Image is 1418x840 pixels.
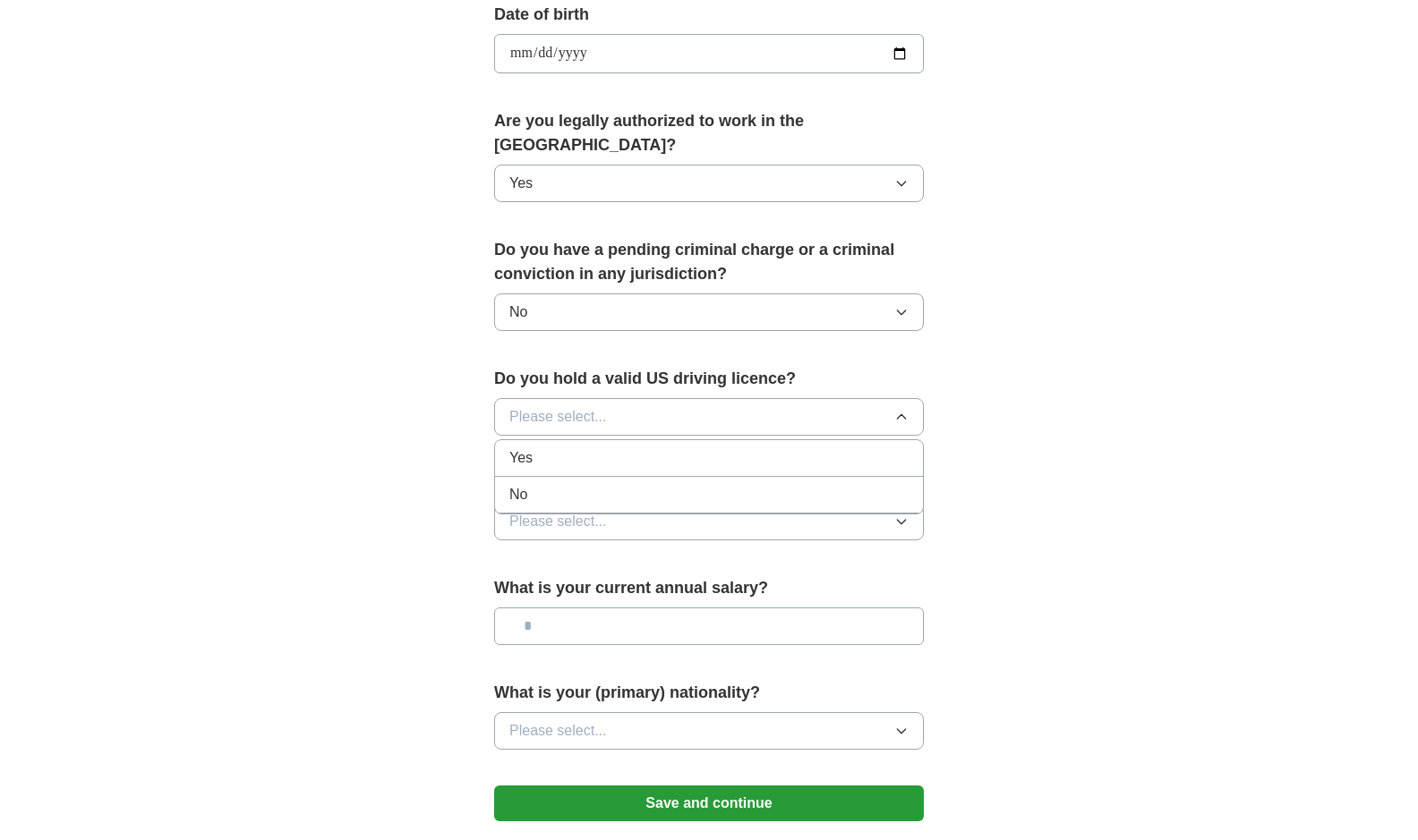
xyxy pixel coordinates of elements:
label: Are you legally authorized to work in the [GEOGRAPHIC_DATA]? [494,109,924,157]
label: Date of birth [494,3,924,27]
button: No [494,293,924,331]
label: What is your (primary) nationality? [494,681,924,705]
button: Please select... [494,398,924,436]
span: Please select... [509,720,607,742]
button: Please select... [494,503,924,540]
span: Please select... [509,511,607,532]
span: Please select... [509,406,607,428]
span: Yes [509,447,533,469]
span: Yes [509,173,533,194]
label: What is your current annual salary? [494,576,924,600]
button: Save and continue [494,785,924,821]
span: No [509,301,527,323]
label: Do you hold a valid US driving licence? [494,367,924,391]
button: Yes [494,165,924,202]
button: Please select... [494,712,924,750]
label: Do you have a pending criminal charge or a criminal conviction in any jurisdiction? [494,238,924,286]
span: No [509,484,527,505]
